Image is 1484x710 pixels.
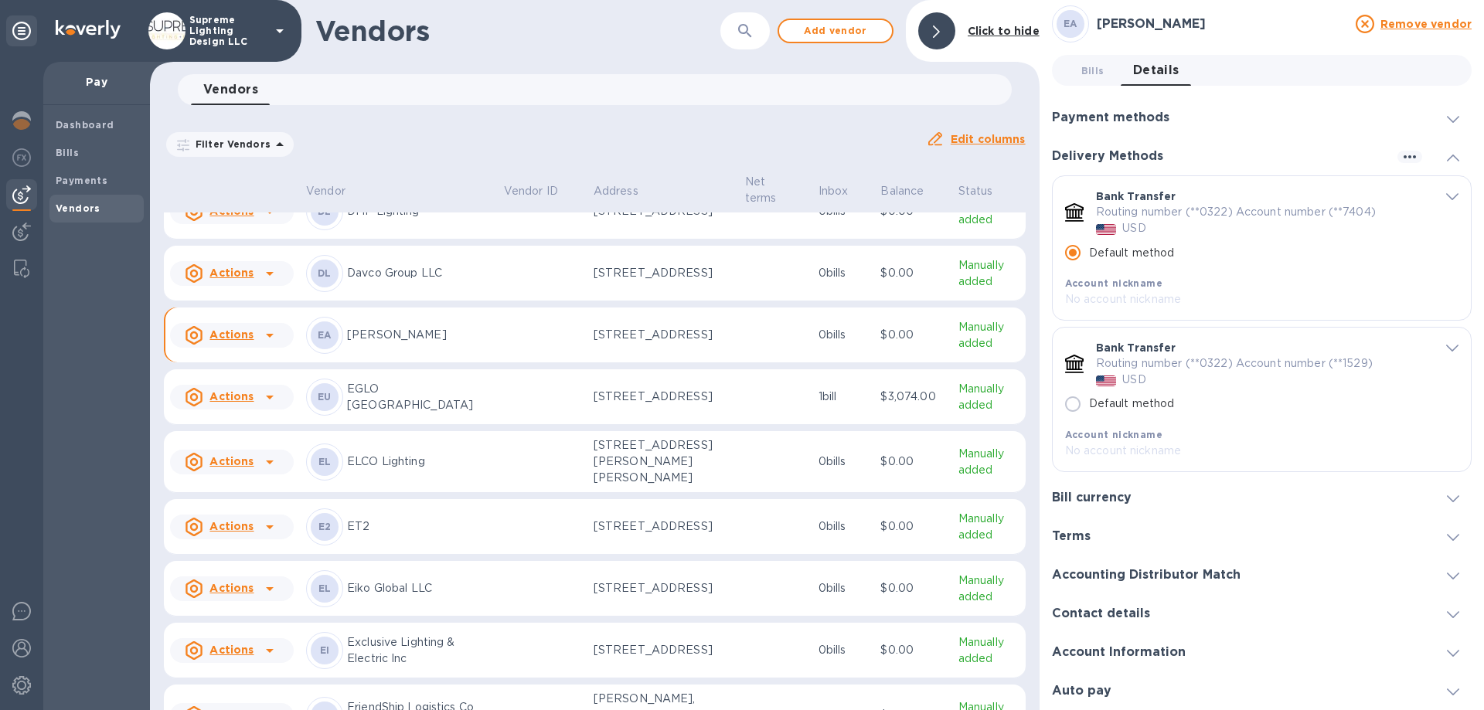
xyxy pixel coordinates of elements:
p: Manually added [958,511,1019,543]
h3: Contact details [1052,606,1150,621]
p: 0 bills [819,454,869,470]
p: 0 bills [819,642,869,658]
p: Balance [880,183,924,199]
p: [STREET_ADDRESS] [594,327,733,343]
p: $0.00 [880,580,945,596]
p: Bank Transfer [1096,340,1176,355]
p: Routing number (**0322) Account number (**1529) [1096,355,1373,372]
p: Manually added [958,319,1019,352]
p: Default method [1089,245,1175,261]
p: No account nickname [1065,291,1426,307]
p: Davco Group LLC [347,265,492,281]
u: Actions [209,328,254,341]
p: No account nickname [1065,443,1426,459]
p: [STREET_ADDRESS][PERSON_NAME][PERSON_NAME] [594,437,733,486]
p: 1 bill [819,389,869,405]
u: Actions [209,644,254,656]
p: Manually added [958,572,1019,605]
span: Net terms [745,174,806,206]
p: Exclusive Lighting & Electric Inc [347,634,492,667]
p: $0.00 [880,265,945,281]
img: Logo [56,20,121,39]
span: Bills [1081,63,1104,79]
p: [STREET_ADDRESS] [594,642,733,658]
p: Net terms [745,174,786,206]
u: Remove vendor [1380,18,1472,30]
h3: Auto pay [1052,684,1111,698]
p: Eiko Global LLC [347,580,492,596]
h3: Payment methods [1052,110,1169,125]
u: Actions [209,267,254,279]
b: Bills [56,147,79,158]
p: USD [1122,220,1145,236]
b: EL [318,456,332,467]
span: Add vendor [791,22,880,40]
h1: Vendors [315,15,720,47]
p: Manually added [958,381,1019,413]
b: EI [320,644,330,656]
b: Dashboard [56,119,114,131]
p: [STREET_ADDRESS] [594,580,733,596]
p: [PERSON_NAME] [347,327,492,343]
p: Manually added [958,446,1019,478]
span: Details [1133,59,1179,81]
p: 0 bills [819,580,869,596]
p: Manually added [958,257,1019,290]
u: Actions [209,455,254,467]
h3: Bill currency [1052,491,1132,505]
h3: [PERSON_NAME] [1097,17,1346,32]
img: USD [1096,224,1117,235]
p: [STREET_ADDRESS] [594,518,733,535]
h3: Accounting Distributor Match [1052,568,1241,583]
p: Supreme Lighting Design LLC [189,15,267,47]
b: DL [318,206,332,217]
p: Bank Transfer [1096,189,1176,204]
span: Vendors [203,79,258,100]
img: Foreign exchange [12,148,31,167]
b: EU [318,391,332,403]
span: Vendor ID [504,183,578,199]
span: Inbox [819,183,869,199]
p: Routing number (**0322) Account number (**7404) [1096,204,1376,220]
p: USD [1122,372,1145,388]
u: Actions [209,390,254,403]
span: Balance [880,183,944,199]
p: $0.00 [880,642,945,658]
p: Pay [56,74,138,90]
p: ELCO Lighting [347,454,492,470]
p: $0.00 [880,327,945,343]
p: 0 bills [819,327,869,343]
p: Vendor [306,183,345,199]
p: 0 bills [819,518,869,535]
p: 0 bills [819,265,869,281]
h3: Account Information [1052,645,1186,660]
p: $0.00 [880,518,945,535]
h3: Delivery Methods [1052,149,1163,164]
p: Inbox [819,183,849,199]
b: Account nickname [1065,277,1162,289]
p: Default method [1089,396,1175,412]
p: $3,074.00 [880,389,945,405]
p: $0.00 [880,454,945,470]
p: Address [594,183,638,199]
u: Actions [209,520,254,532]
p: ET2 [347,518,492,535]
b: Payments [56,175,107,186]
p: Status [958,183,993,199]
p: Vendor ID [504,183,558,199]
u: Edit columns [951,133,1026,145]
img: USD [1096,375,1117,386]
b: EA [1064,18,1077,29]
div: default-method [1052,175,1472,478]
b: Vendors [56,202,100,214]
b: DL [318,267,332,279]
h3: Terms [1052,529,1091,544]
p: Manually added [958,634,1019,667]
button: Add vendor [778,19,893,43]
b: E2 [318,521,332,532]
b: Click to hide [968,25,1040,37]
p: EGLO [GEOGRAPHIC_DATA] [347,381,492,413]
p: Filter Vendors [189,138,271,151]
span: Vendor [306,183,366,199]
